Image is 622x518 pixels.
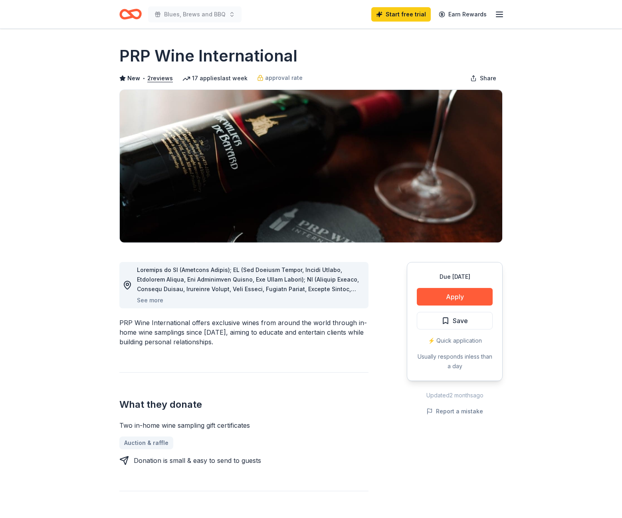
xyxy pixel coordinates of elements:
[182,73,248,83] div: 17 applies last week
[164,10,226,19] span: Blues, Brews and BBQ
[119,45,297,67] h1: PRP Wine International
[257,73,303,83] a: approval rate
[417,352,493,371] div: Usually responds in less than a day
[143,75,145,81] span: •
[407,391,503,400] div: Updated 2 months ago
[119,318,368,347] div: PRP Wine International offers exclusive wines from around the world through in-home wine sampling...
[134,456,261,465] div: Donation is small & easy to send to guests
[417,288,493,306] button: Apply
[119,437,173,449] a: Auction & raffle
[417,336,493,345] div: ⚡️ Quick application
[119,5,142,24] a: Home
[120,90,502,242] img: Image for PRP Wine International
[137,266,362,494] span: Loremips do SI (Ametcons Adipis); EL (Sed Doeiusm Tempor, Incidi Utlabo, Etdolorem Aliqua, Eni Ad...
[417,272,493,282] div: Due [DATE]
[119,398,368,411] h2: What they donate
[417,312,493,329] button: Save
[265,73,303,83] span: approval rate
[453,316,468,326] span: Save
[434,7,491,22] a: Earn Rewards
[148,6,242,22] button: Blues, Brews and BBQ
[119,421,368,430] div: Two in-home wine sampling gift certificates
[426,407,483,416] button: Report a mistake
[127,73,140,83] span: New
[371,7,431,22] a: Start free trial
[137,296,163,305] button: See more
[464,70,503,86] button: Share
[147,73,173,83] button: 2reviews
[480,73,496,83] span: Share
